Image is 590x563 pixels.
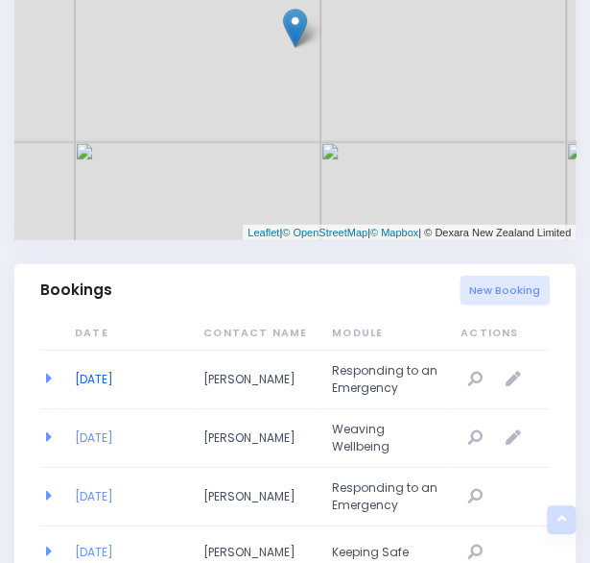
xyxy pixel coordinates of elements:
[332,479,437,514] span: Responding to an Emergency
[75,429,113,446] a: [DATE]
[498,424,527,453] a: Edit
[320,351,449,409] td: Responding to an Emergency
[63,409,192,468] td: 2026-02-10 09:00:00
[460,276,550,305] a: New Booking
[203,429,309,447] span: [PERSON_NAME]
[203,326,309,341] span: Contact Name
[460,326,580,341] span: Actions
[248,227,279,238] a: Leaflet
[449,351,580,409] td: null
[75,544,113,560] a: [DATE]
[75,371,113,387] a: [DATE]
[40,281,112,299] h3: Bookings
[449,468,580,526] td: null
[192,468,320,526] td: Sharyn
[332,362,437,397] span: Responding to an Emergency
[460,482,489,511] a: View
[75,488,113,504] a: [DATE]
[282,227,367,238] a: © OpenStreetMap
[75,326,180,341] span: Date
[449,409,580,468] td: null
[498,365,527,394] a: Edit
[320,409,449,468] td: Weaving Wellbeing
[332,421,437,455] span: Weaving Wellbeing
[63,468,192,526] td: 2022-11-21 22:15:00
[63,351,192,409] td: 2026-03-16 09:30:00
[320,468,449,526] td: Responding to an Emergency
[192,409,320,468] td: Sharyn
[192,351,320,409] td: Sharyn
[203,544,309,561] span: [PERSON_NAME]
[332,544,437,561] span: Keeping Safe
[460,365,489,394] a: View
[243,225,576,241] div: | | | © Dexara New Zealand Limited
[460,424,489,453] a: View
[203,488,309,505] span: [PERSON_NAME]
[332,326,437,341] span: Module
[370,227,418,238] a: © Mapbox
[203,371,309,388] span: [PERSON_NAME]
[283,9,307,48] img: Ngutunui School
